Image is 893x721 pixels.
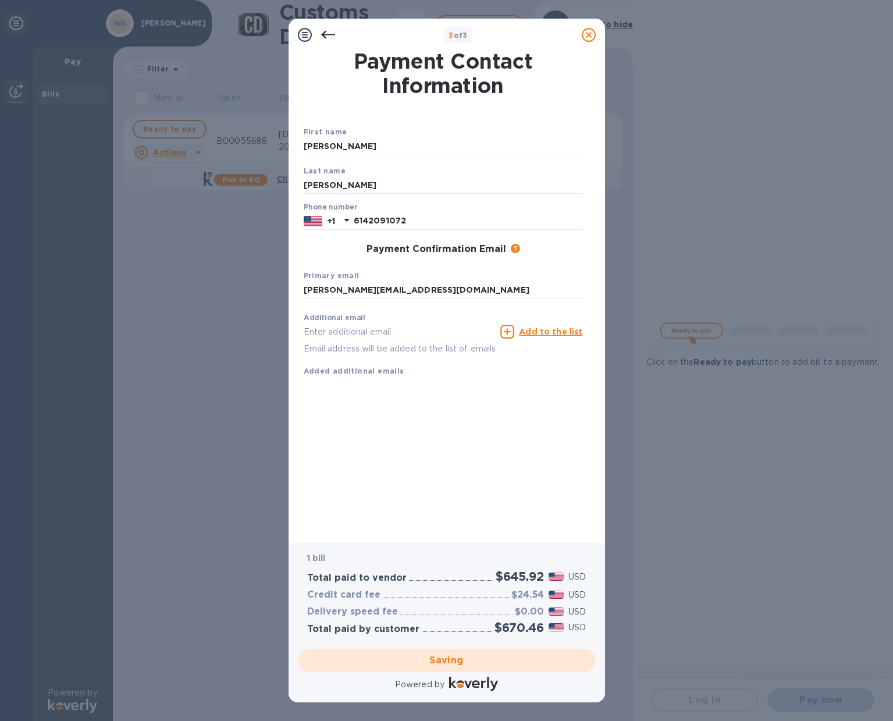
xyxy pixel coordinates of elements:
h3: $0.00 [515,606,544,617]
input: Enter your first name [304,138,583,155]
p: USD [568,606,586,618]
p: Email address will be added to the list of emails [304,342,496,356]
img: Logo [449,677,498,691]
input: Enter your phone number [354,212,583,230]
p: USD [568,621,586,634]
h3: Payment Confirmation Email [367,244,506,255]
input: Enter your last name [304,176,583,194]
p: +1 [327,215,335,227]
input: Enter additional email [304,323,496,340]
b: of 3 [449,31,468,40]
h2: $670.46 [494,620,544,635]
b: Added additional emails [304,367,404,375]
u: Add to the list [519,327,582,336]
label: Additional email [304,315,365,322]
b: Last name [304,166,346,175]
p: USD [568,571,586,583]
img: US [304,215,322,228]
img: USD [549,623,564,631]
b: First name [304,127,347,136]
b: Primary email [304,271,360,280]
h3: Credit card fee [307,589,380,601]
img: USD [549,608,564,616]
h3: Delivery speed fee [307,606,398,617]
h3: Total paid by customer [307,624,419,635]
b: 1 bill [307,553,326,563]
h3: Total paid to vendor [307,573,407,584]
h3: $24.54 [511,589,544,601]
img: USD [549,573,564,581]
img: USD [549,591,564,599]
input: Enter your primary name [304,282,583,299]
h1: Payment Contact Information [304,49,583,98]
h2: $645.92 [496,569,544,584]
span: 3 [449,31,453,40]
p: USD [568,589,586,601]
p: Powered by [395,679,444,691]
label: Phone number [304,204,357,211]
